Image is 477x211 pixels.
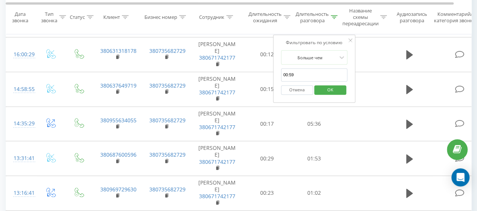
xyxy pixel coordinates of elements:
div: Фильтровать по условию [281,39,347,46]
a: 380671742177 [199,123,235,131]
div: 13:16:41 [14,186,29,200]
a: 380955634055 [100,117,137,124]
div: 14:58:55 [14,82,29,97]
a: 380735682729 [149,151,186,158]
td: [PERSON_NAME] [191,37,244,72]
div: Клиент [103,14,120,21]
a: 380735682729 [149,186,186,193]
td: 01:02 [291,176,338,211]
input: 00:00 [281,68,347,82]
div: Длительность ожидания [248,11,282,24]
a: 380735682729 [149,82,186,89]
div: Аудиозапись разговора [393,11,430,24]
a: 380687600596 [100,151,137,158]
div: Название схемы переадресации [342,8,378,27]
button: OK [314,85,346,95]
div: Длительность разговора [296,11,329,24]
div: Комментарий/категория звонка [433,11,477,24]
td: 00:12 [244,37,291,72]
div: 16:00:29 [14,47,29,62]
td: 00:29 [244,141,291,176]
a: 380671742177 [199,89,235,96]
td: 05:36 [291,106,338,141]
td: [PERSON_NAME] [191,141,244,176]
a: 380631318178 [100,47,137,54]
div: 13:31:41 [14,151,29,166]
a: 380637649719 [100,82,137,89]
a: 380671742177 [199,158,235,165]
div: Тип звонка [41,11,57,24]
a: 380671742177 [199,54,235,61]
td: [PERSON_NAME] [191,106,244,141]
button: Отмена [281,85,313,95]
a: 380735682729 [149,47,186,54]
a: 380671742177 [199,193,235,200]
td: 00:17 [244,106,291,141]
td: 00:15 [244,72,291,106]
div: Open Intercom Messenger [451,168,469,186]
div: Бизнес номер [144,14,177,21]
div: Сотрудник [199,14,224,21]
span: OK [320,84,341,95]
td: [PERSON_NAME] [191,72,244,106]
div: 14:35:29 [14,116,29,131]
a: 380735682729 [149,117,186,124]
td: [PERSON_NAME] [191,176,244,211]
td: 00:23 [244,176,291,211]
td: 01:53 [291,141,338,176]
div: Статус [70,14,85,21]
div: Дата звонка [6,11,34,24]
a: 380969729630 [100,186,137,193]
